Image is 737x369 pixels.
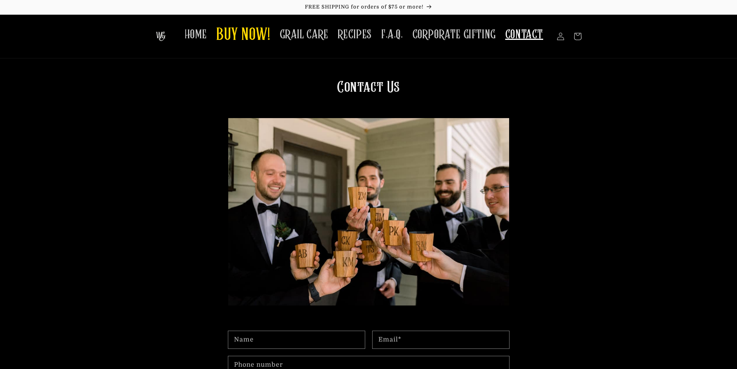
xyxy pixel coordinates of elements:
a: CONTACT [501,22,548,47]
a: CORPORATE GIFTING [408,22,501,47]
span: GRAIL CARE [280,27,328,42]
a: HOME [180,22,212,47]
p: FREE SHIPPING for orders of $75 or more! [8,4,729,10]
img: The Whiskey Grail [156,32,166,41]
span: HOME [185,27,207,42]
h1: Contact Us [228,78,509,312]
span: F.A.Q. [381,27,403,42]
a: RECIPES [333,22,376,47]
a: F.A.Q. [376,22,408,47]
span: CORPORATE GIFTING [412,27,496,42]
span: CONTACT [505,27,543,42]
a: BUY NOW! [212,20,275,51]
a: GRAIL CARE [275,22,333,47]
span: RECIPES [338,27,372,42]
span: BUY NOW! [216,25,270,46]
